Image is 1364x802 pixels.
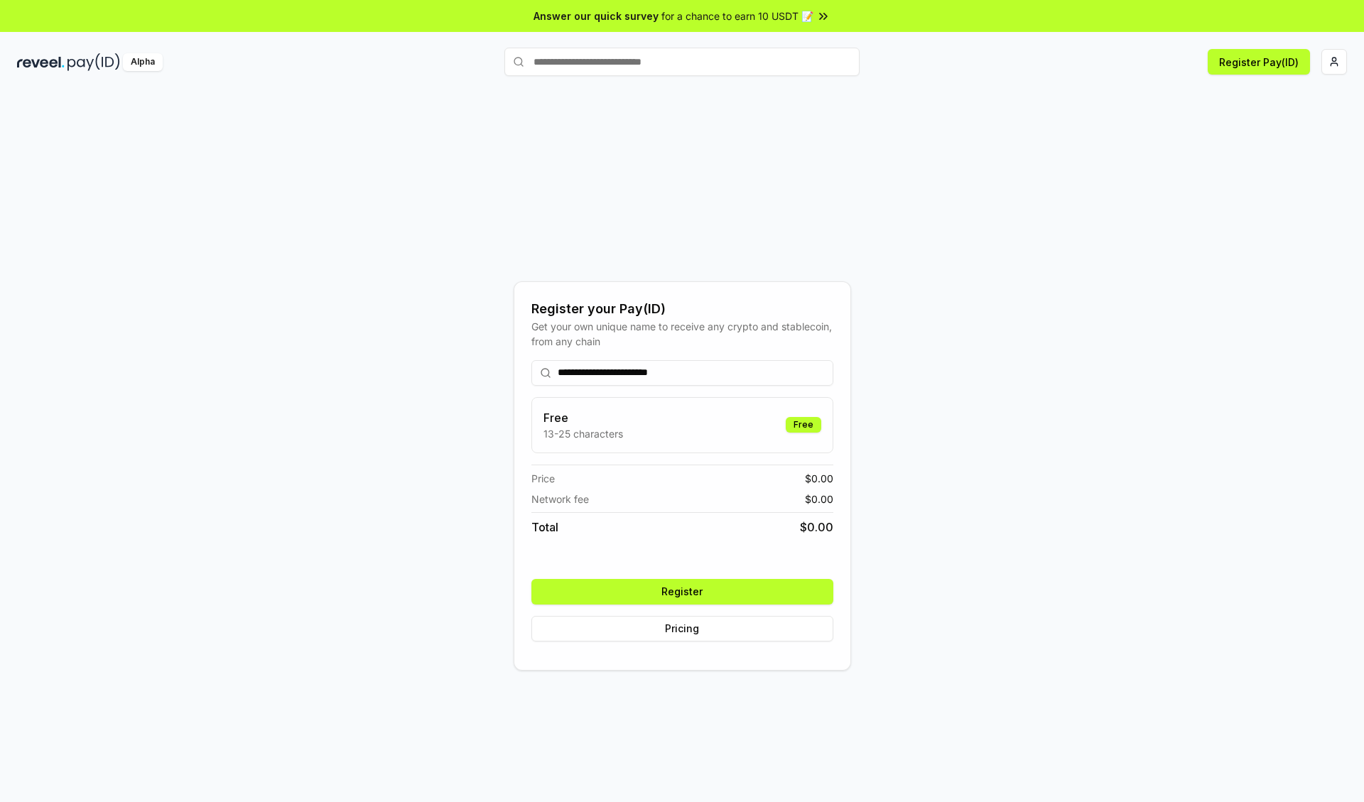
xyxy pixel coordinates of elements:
[543,426,623,441] p: 13-25 characters
[17,53,65,71] img: reveel_dark
[531,519,558,536] span: Total
[531,492,589,506] span: Network fee
[800,519,833,536] span: $ 0.00
[805,492,833,506] span: $ 0.00
[1208,49,1310,75] button: Register Pay(ID)
[531,319,833,349] div: Get your own unique name to receive any crypto and stablecoin, from any chain
[123,53,163,71] div: Alpha
[805,471,833,486] span: $ 0.00
[531,471,555,486] span: Price
[661,9,813,23] span: for a chance to earn 10 USDT 📝
[786,417,821,433] div: Free
[531,299,833,319] div: Register your Pay(ID)
[531,616,833,641] button: Pricing
[531,579,833,605] button: Register
[543,409,623,426] h3: Free
[67,53,120,71] img: pay_id
[534,9,659,23] span: Answer our quick survey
